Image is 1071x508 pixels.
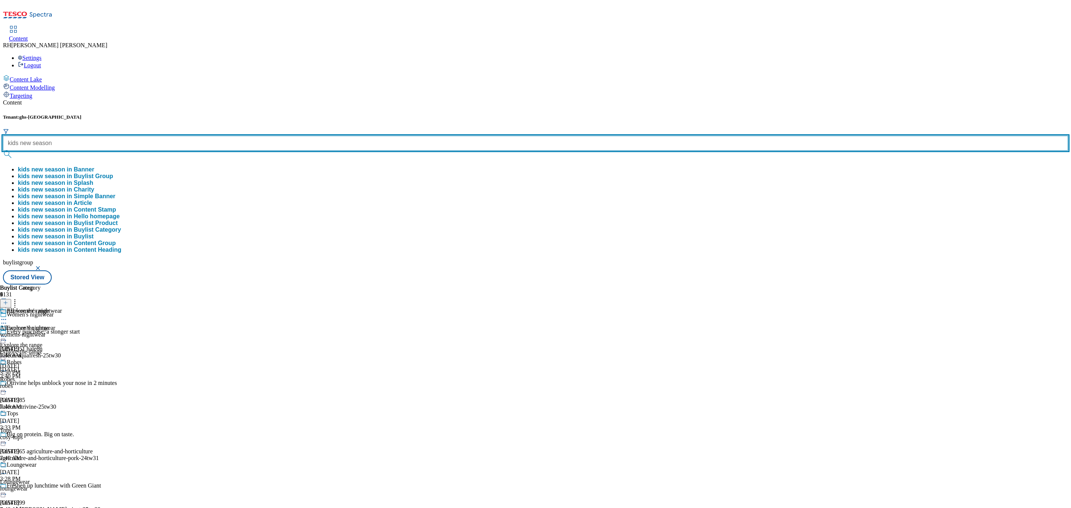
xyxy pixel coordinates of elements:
span: Content Lake [10,76,42,83]
div: kids new season in [18,220,118,226]
div: Tops [7,410,18,417]
button: kids new season in Buylist [18,233,94,240]
div: kids new season in [18,213,120,220]
button: kids new season in Content Stamp [18,206,116,213]
button: Stored View [3,270,52,284]
div: Robes [7,359,22,366]
svg: Search Filters [3,128,9,134]
span: Hello homepage [74,213,120,219]
button: kids new season in Banner [18,166,94,173]
button: kids new season in Buylist Category [18,226,121,233]
span: Buylist Product [74,220,118,226]
a: Content Lake [3,75,1068,83]
div: Every purchase, a stonger start [7,328,80,335]
a: Content [9,26,28,42]
span: [PERSON_NAME] [PERSON_NAME] [11,42,107,48]
h5: Tenant: [3,114,1068,120]
div: Big on protein. Big on taste. [7,431,74,438]
input: Search [3,136,1068,151]
span: buylistgroup [3,259,33,266]
div: All women's nightwear [7,308,62,314]
button: kids new season in Splash [18,180,93,186]
span: Content Modelling [10,84,55,91]
button: kids new season in Article [18,200,92,206]
a: Settings [18,55,42,61]
span: RH [3,42,11,48]
button: kids new season in Content Heading [18,247,121,253]
div: Loungewear [7,462,36,468]
span: Buylist [74,233,93,239]
button: kids new season in Buylist Product [18,220,118,226]
div: Content [3,99,1068,106]
button: kids new season in Hello homepage [18,213,120,220]
span: Content [9,35,28,42]
button: kids new season in Buylist Group [18,173,113,180]
button: kids new season in Simple Banner [18,193,115,200]
a: Logout [18,62,41,68]
button: kids new season in Content Group [18,240,116,247]
div: Freshen up lunchtime with Green Giant [7,482,101,489]
span: ghs-[GEOGRAPHIC_DATA] [19,114,81,120]
span: Targeting [10,93,32,99]
div: kids new season in [18,233,94,240]
a: Content Modelling [3,83,1068,91]
a: Targeting [3,91,1068,99]
button: kids new season in Charity [18,186,94,193]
